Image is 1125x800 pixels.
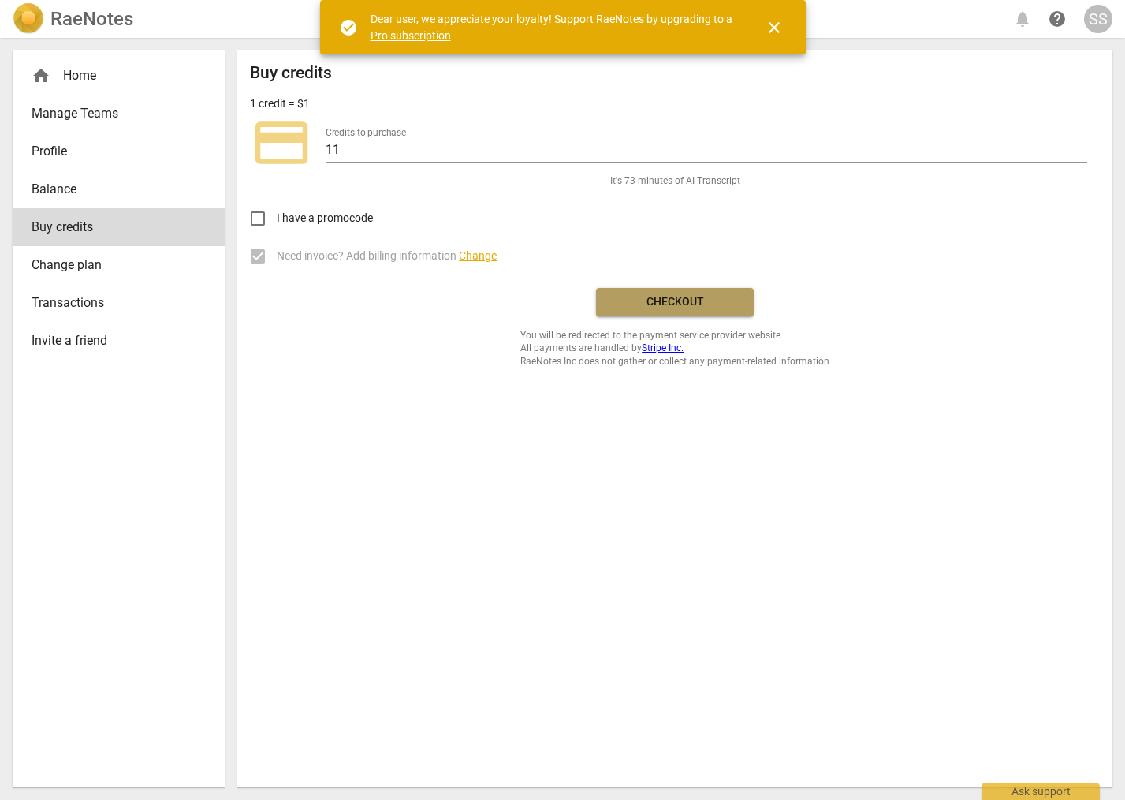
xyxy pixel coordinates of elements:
[13,95,225,133] a: Manage Teams
[13,3,133,35] a: LogoRaeNotes
[765,18,784,37] span: close
[32,293,193,312] span: Transactions
[610,174,740,188] span: It's 73 minutes of AI Transcript
[1084,5,1112,33] button: SS
[32,256,193,275] span: Change plan
[755,9,793,47] button: Close
[32,66,50,85] span: home
[250,95,310,112] p: 1 credit = $1
[250,111,313,174] span: credit_card
[1043,5,1071,33] a: Help
[13,208,225,246] a: Buy credits
[50,8,133,30] h2: RaeNotes
[32,180,193,199] span: Balance
[13,284,225,322] a: Transactions
[13,170,225,208] a: Balance
[642,342,684,353] a: Stripe Inc.
[32,104,193,123] span: Manage Teams
[371,29,451,42] a: Pro subscription
[277,248,497,264] span: Need invoice? Add billing information
[13,322,225,360] a: Invite a friend
[520,329,829,368] span: You will be redirected to the payment service provider website. All payments are handled by RaeNo...
[13,3,44,35] img: Logo
[596,288,754,316] button: Checkout
[326,128,406,137] label: Credits to purchase
[32,66,193,85] div: Home
[982,783,1100,800] div: Ask support
[250,63,332,83] h2: Buy credits
[609,294,741,310] span: Checkout
[277,210,373,226] span: I have a promocode
[13,57,225,95] div: Home
[13,246,225,284] a: Change plan
[13,133,225,170] a: Profile
[32,142,193,161] span: Profile
[32,218,193,237] span: Buy credits
[1048,9,1067,28] span: help
[459,249,497,262] span: Change
[371,11,736,43] div: Dear user, we appreciate your loyalty! Support RaeNotes by upgrading to a
[339,18,358,37] span: check_circle
[32,331,193,350] span: Invite a friend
